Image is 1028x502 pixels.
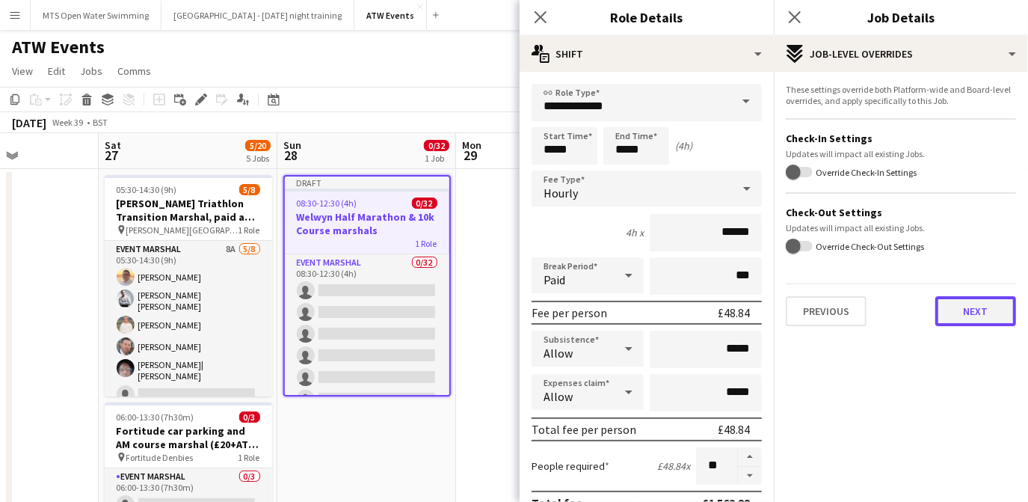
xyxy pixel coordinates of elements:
[245,140,271,151] span: 5/20
[416,238,437,249] span: 1 Role
[718,305,750,320] div: £48.84
[12,36,105,58] h1: ATW Events
[544,272,565,287] span: Paid
[239,184,260,195] span: 5/8
[774,7,1028,27] h3: Job Details
[462,138,481,152] span: Mon
[74,61,108,81] a: Jobs
[105,197,272,224] h3: [PERSON_NAME] Triathlon Transition Marshal, paid at £12.21 per hour (over 21)
[283,175,451,397] app-job-card: Draft08:30-12:30 (4h)0/32Welwyn Half Marathon & 10k Course marshals1 RoleEvent Marshal0/3208:30-1...
[786,84,1016,106] div: These settings override both Platform-wide and Board-level overrides, and apply specifically to t...
[238,224,260,236] span: 1 Role
[297,198,357,209] span: 08:30-12:30 (4h)
[774,36,1028,72] div: Job-Level Overrides
[6,61,39,81] a: View
[93,117,108,128] div: BST
[738,447,762,467] button: Increase
[544,346,573,361] span: Allow
[532,305,607,320] div: Fee per person
[117,64,151,78] span: Comms
[424,140,449,151] span: 0/32
[117,411,194,423] span: 06:00-13:30 (7h30m)
[281,147,301,164] span: 28
[786,206,1016,219] h3: Check-Out Settings
[12,64,33,78] span: View
[105,241,272,453] app-card-role: Event Marshal8A5/805:30-14:30 (9h)[PERSON_NAME][PERSON_NAME] [PERSON_NAME][PERSON_NAME][PERSON_NA...
[105,138,121,152] span: Sat
[42,61,71,81] a: Edit
[80,64,102,78] span: Jobs
[786,148,1016,159] div: Updates will impact all existing Jobs.
[544,186,578,201] span: Hourly
[283,138,301,152] span: Sun
[786,222,1016,233] div: Updates will impact all existing Jobs.
[102,147,121,164] span: 27
[161,1,354,30] button: [GEOGRAPHIC_DATA] - [DATE] night training
[657,459,690,473] div: £48.84 x
[520,7,774,27] h3: Role Details
[12,115,46,130] div: [DATE]
[126,452,194,463] span: Fortitude Denbies
[246,153,270,164] div: 5 Jobs
[813,167,917,178] label: Override Check-In Settings
[239,411,260,423] span: 0/3
[718,422,750,437] div: £48.84
[626,226,644,239] div: 4h x
[532,459,609,473] label: People required
[354,1,427,30] button: ATW Events
[105,424,272,451] h3: Fortitude car parking and AM course marshal (£20+ATW free race or Hourly)
[425,153,449,164] div: 1 Job
[238,452,260,463] span: 1 Role
[126,224,238,236] span: [PERSON_NAME][GEOGRAPHIC_DATA]
[675,139,692,153] div: (4h)
[285,177,449,189] div: Draft
[111,61,157,81] a: Comms
[412,198,437,209] span: 0/32
[935,296,1016,326] button: Next
[48,64,65,78] span: Edit
[31,1,161,30] button: MTS Open Water Swimming
[285,210,449,237] h3: Welwyn Half Marathon & 10k Course marshals
[49,117,87,128] span: Week 39
[786,132,1016,145] h3: Check-In Settings
[738,467,762,486] button: Decrease
[117,184,177,195] span: 05:30-14:30 (9h)
[532,422,636,437] div: Total fee per person
[786,296,867,326] button: Previous
[460,147,481,164] span: 29
[813,240,924,251] label: Override Check-Out Settings
[520,36,774,72] div: Shift
[544,389,573,404] span: Allow
[105,175,272,397] app-job-card: 05:30-14:30 (9h)5/8[PERSON_NAME] Triathlon Transition Marshal, paid at £12.21 per hour (over 21) ...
